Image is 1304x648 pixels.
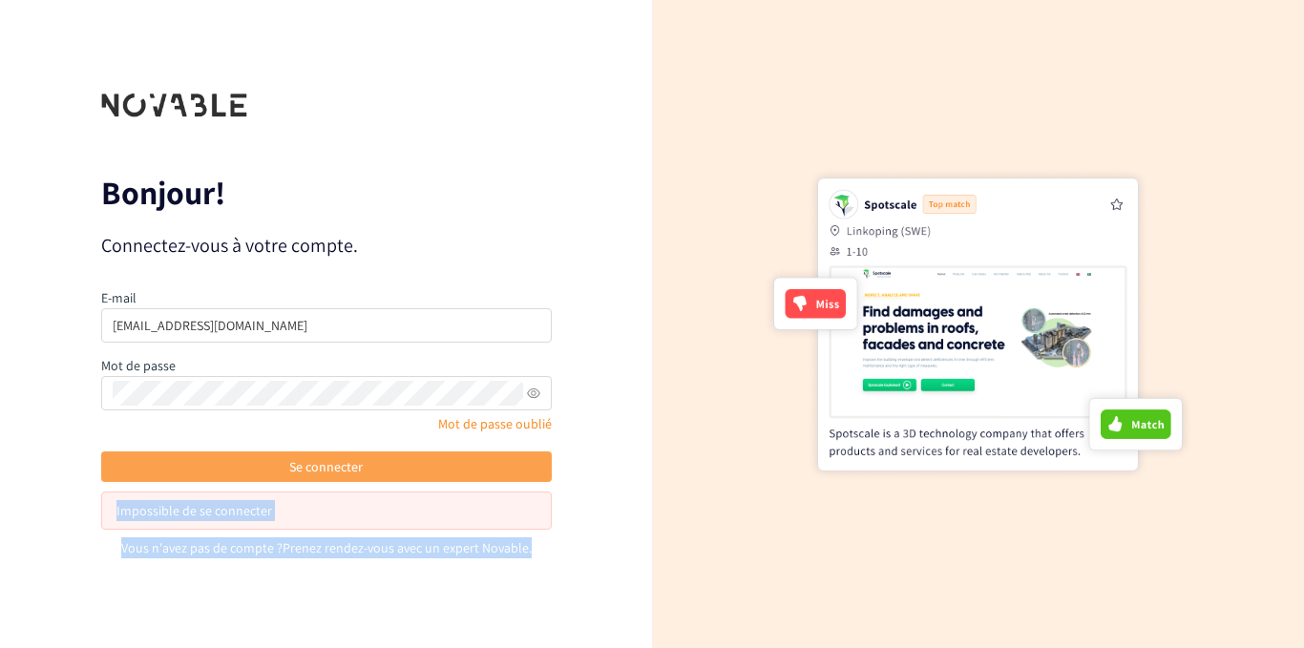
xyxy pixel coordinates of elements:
font: Connectez-vous à votre compte. [101,233,358,258]
font: Impossible de se connecter [116,502,272,519]
font: E-mail [101,289,137,306]
font: Bonjour! [101,171,225,214]
font: Se connecter [289,458,363,475]
font: Mot de passe [101,357,176,374]
button: Se connecter [101,451,552,482]
div: Widget de chat [1209,556,1304,648]
font: Vous n'avez pas de compte ? [121,539,283,556]
a: Mot de passe oublié [438,415,552,432]
a: Prenez rendez-vous avec un expert Novable. [283,539,532,556]
span: œil [527,387,540,400]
